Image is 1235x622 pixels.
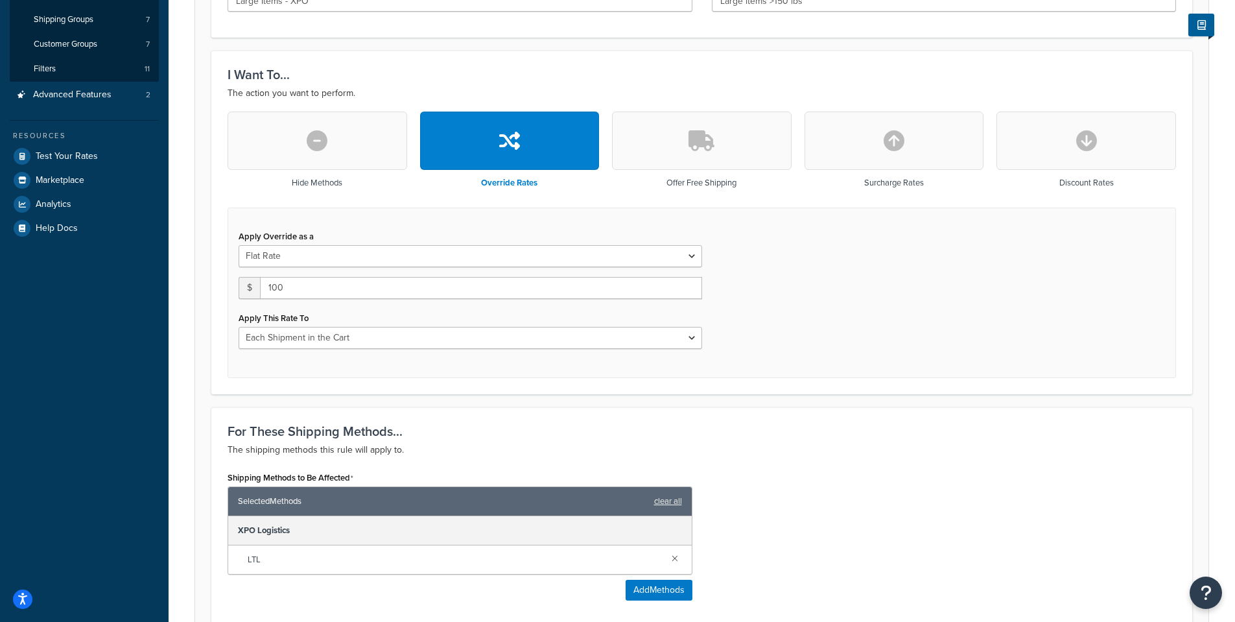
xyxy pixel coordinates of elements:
[10,57,159,81] li: Filters
[33,90,112,101] span: Advanced Features
[10,130,159,141] div: Resources
[34,14,93,25] span: Shipping Groups
[10,8,159,32] li: Shipping Groups
[146,39,150,50] span: 7
[10,83,159,107] li: Advanced Features
[10,83,159,107] a: Advanced Features2
[10,169,159,192] a: Marketplace
[10,8,159,32] a: Shipping Groups7
[228,516,692,545] div: XPO Logistics
[146,90,150,101] span: 2
[228,86,1176,101] p: The action you want to perform.
[10,193,159,216] a: Analytics
[34,64,56,75] span: Filters
[10,57,159,81] a: Filters11
[654,492,682,510] a: clear all
[626,580,692,601] button: AddMethods
[292,178,342,187] h3: Hide Methods
[228,473,353,483] label: Shipping Methods to Be Affected
[666,178,736,187] h3: Offer Free Shipping
[1190,577,1222,609] button: Open Resource Center
[228,424,1176,438] h3: For These Shipping Methods...
[36,151,98,162] span: Test Your Rates
[239,313,309,323] label: Apply This Rate To
[864,178,924,187] h3: Surcharge Rates
[145,64,150,75] span: 11
[239,232,314,241] label: Apply Override as a
[10,145,159,168] a: Test Your Rates
[239,277,260,299] span: $
[10,217,159,240] a: Help Docs
[238,492,648,510] span: Selected Methods
[146,14,150,25] span: 7
[481,178,537,187] h3: Override Rates
[248,551,661,569] span: LTL
[228,67,1176,82] h3: I Want To...
[228,442,1176,458] p: The shipping methods this rule will apply to.
[10,32,159,56] a: Customer Groups7
[1188,14,1214,36] button: Show Help Docs
[10,32,159,56] li: Customer Groups
[1059,178,1114,187] h3: Discount Rates
[36,175,84,186] span: Marketplace
[34,39,97,50] span: Customer Groups
[36,199,71,210] span: Analytics
[36,223,78,234] span: Help Docs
